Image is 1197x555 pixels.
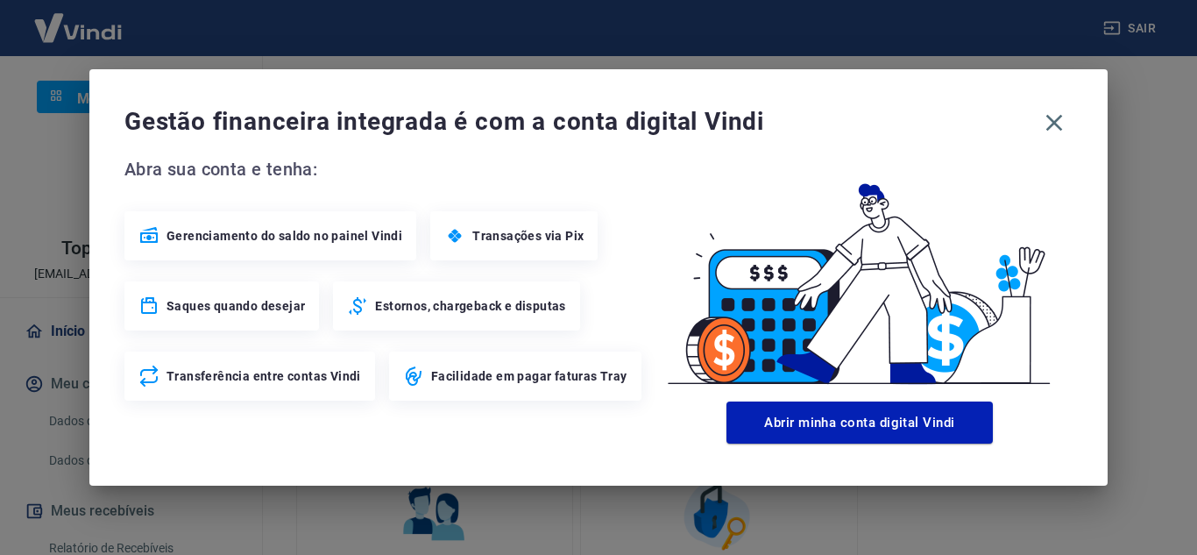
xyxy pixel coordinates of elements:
span: Estornos, chargeback e disputas [375,297,565,315]
span: Saques quando desejar [166,297,305,315]
span: Abra sua conta e tenha: [124,155,647,183]
span: Gestão financeira integrada é com a conta digital Vindi [124,104,1036,139]
span: Transferência entre contas Vindi [166,367,361,385]
button: Abrir minha conta digital Vindi [726,402,993,444]
span: Transações via Pix [472,227,584,245]
img: Good Billing [647,155,1073,395]
span: Facilidade em pagar faturas Tray [431,367,627,385]
span: Gerenciamento do saldo no painel Vindi [166,227,402,245]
